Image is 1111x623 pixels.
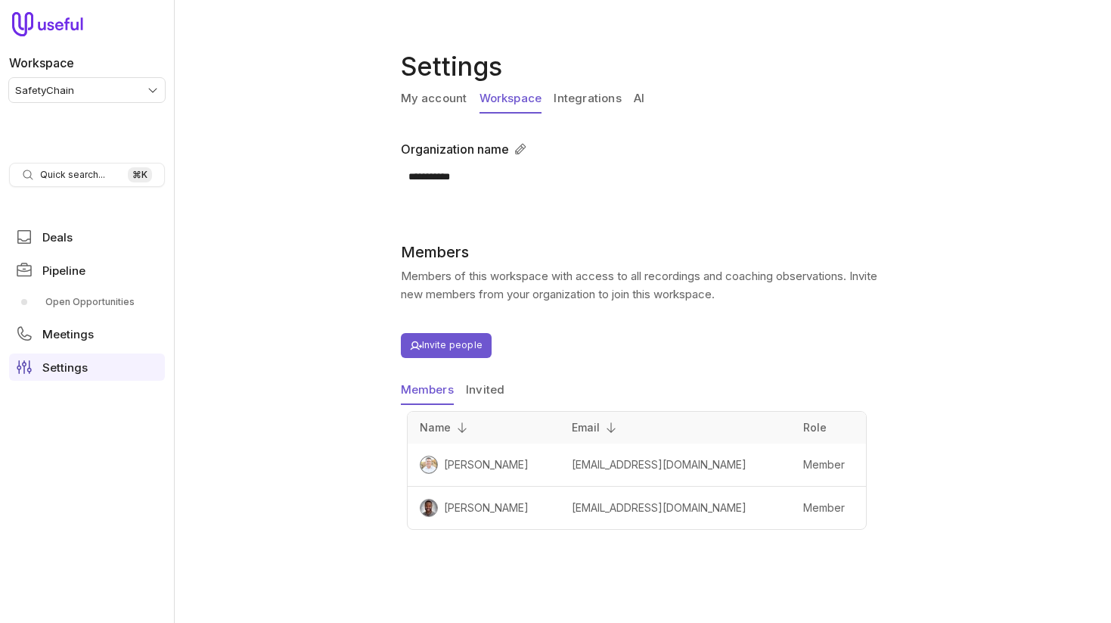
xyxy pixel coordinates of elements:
h2: Members [401,243,879,261]
a: Meetings [9,320,165,347]
button: Invite people [401,333,492,358]
a: Settings [9,354,165,381]
a: Open Opportunities [9,290,165,314]
a: Deals [9,223,165,251]
span: Member [803,458,845,471]
span: Name [420,419,451,437]
button: Invited [466,376,504,405]
span: Role [803,421,827,434]
kbd: ⌘ K [128,167,152,182]
button: Toggle sort [600,416,622,439]
a: Workspace [479,85,542,114]
span: Quick search... [40,169,105,181]
label: Organization name [401,140,509,158]
a: My account [401,85,467,114]
button: Members [401,376,454,405]
span: Email [572,419,600,437]
a: Pipeline [9,257,165,284]
div: Pipeline submenu [9,290,165,314]
label: Workspace [9,54,74,72]
button: Toggle sort [451,416,473,439]
span: Meetings [42,329,94,340]
span: [EMAIL_ADDRESS][DOMAIN_NAME] [572,501,746,514]
button: Edit organization name [509,138,532,160]
h1: Settings [401,48,885,85]
span: Deals [42,232,73,243]
p: Members of this workspace with access to all recordings and coaching observations. Invite new mem... [401,267,879,304]
a: [PERSON_NAME] [438,456,529,474]
a: AI [634,85,644,114]
span: Settings [42,362,88,373]
span: Member [803,501,845,514]
span: Pipeline [42,265,85,276]
a: [PERSON_NAME] [438,499,529,517]
a: Integrations [554,85,621,114]
span: [EMAIL_ADDRESS][DOMAIN_NAME] [572,458,746,471]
